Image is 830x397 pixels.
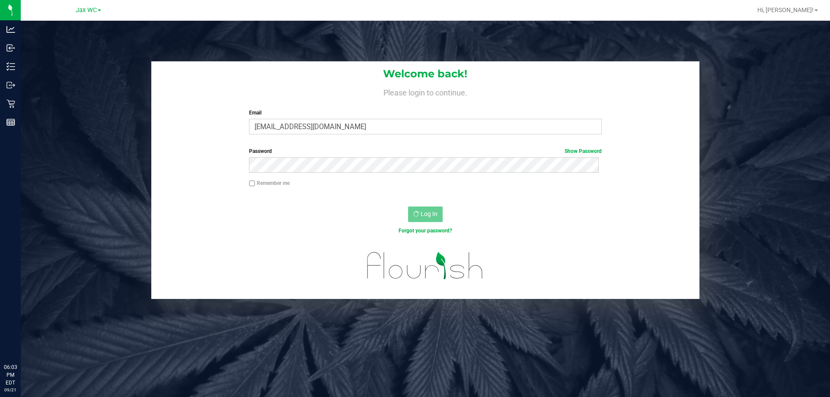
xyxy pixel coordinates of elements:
[6,62,15,71] inline-svg: Inventory
[757,6,814,13] span: Hi, [PERSON_NAME]!
[6,25,15,34] inline-svg: Analytics
[249,148,272,154] span: Password
[4,387,17,393] p: 09/21
[6,99,15,108] inline-svg: Retail
[249,181,255,187] input: Remember me
[565,148,602,154] a: Show Password
[6,81,15,89] inline-svg: Outbound
[151,86,699,97] h4: Please login to continue.
[76,6,97,14] span: Jax WC
[151,68,699,79] h1: Welcome back!
[4,363,17,387] p: 06:03 PM EDT
[249,109,601,117] label: Email
[408,206,443,222] button: Log In
[399,228,452,234] a: Forgot your password?
[357,244,494,288] img: flourish_logo.svg
[6,118,15,127] inline-svg: Reports
[421,210,437,217] span: Log In
[6,44,15,52] inline-svg: Inbound
[249,179,290,187] label: Remember me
